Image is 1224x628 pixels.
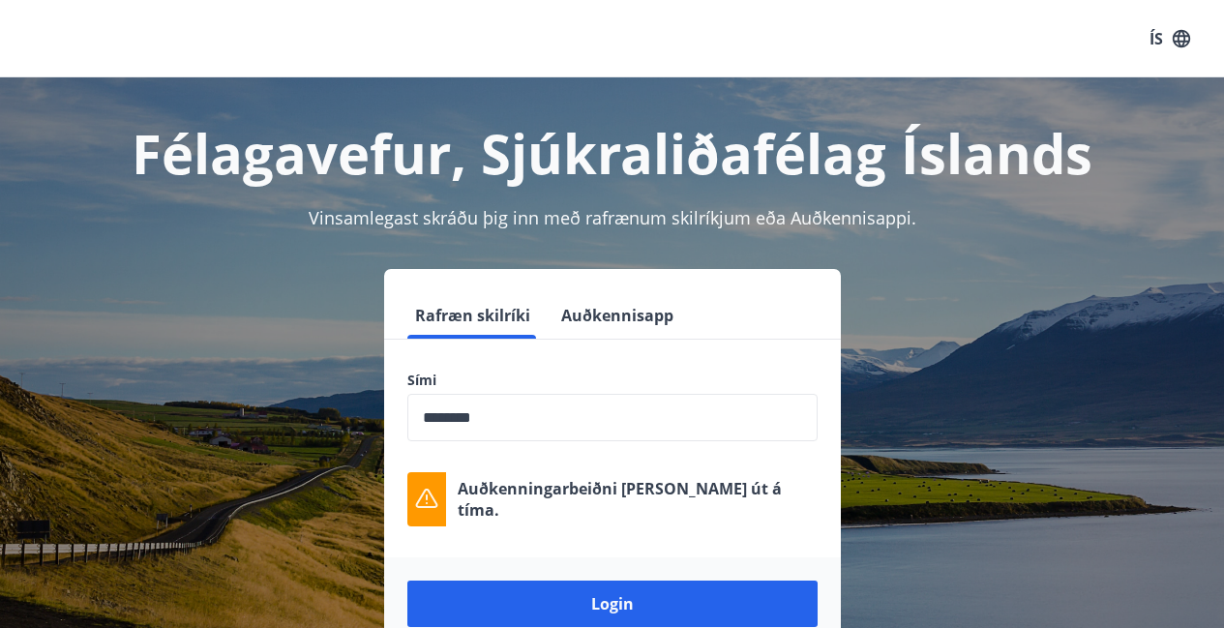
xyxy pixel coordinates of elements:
button: Login [407,581,818,627]
span: Vinsamlegast skráðu þig inn með rafrænum skilríkjum eða Auðkennisappi. [309,206,916,229]
p: Auðkenningarbeiðni [PERSON_NAME] út á tíma. [458,478,818,521]
h1: Félagavefur, Sjúkraliðafélag Íslands [23,116,1201,190]
button: ÍS [1139,21,1201,56]
button: Auðkennisapp [553,292,681,339]
label: Sími [407,371,818,390]
button: Rafræn skilríki [407,292,538,339]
